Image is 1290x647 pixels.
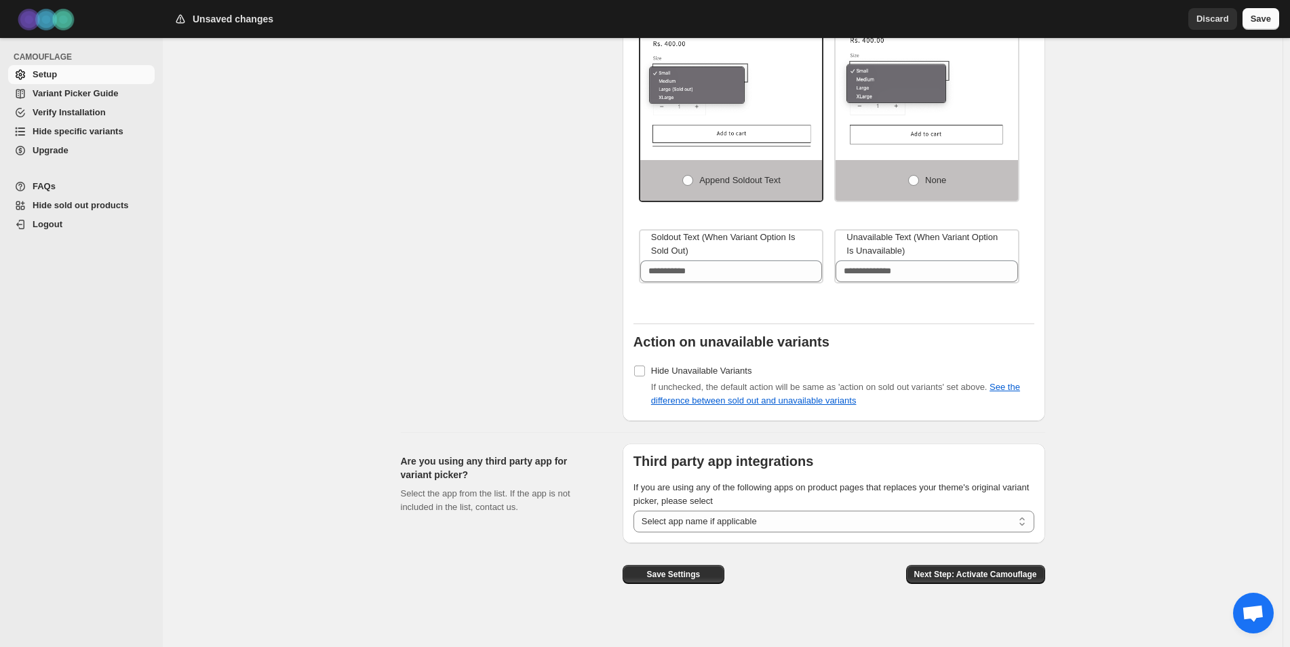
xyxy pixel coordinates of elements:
span: Variant Picker Guide [33,88,118,98]
span: Logout [33,219,62,229]
button: Save Settings [623,565,724,584]
button: Next Step: Activate Camouflage [906,565,1045,584]
span: If unchecked, the default action will be same as 'action on sold out variants' set above. [651,382,1020,406]
button: Save [1243,8,1279,30]
span: Select the app from the list. If the app is not included in the list, contact us. [401,488,570,512]
h2: Unsaved changes [193,12,273,26]
span: Upgrade [33,145,69,155]
span: Hide sold out products [33,200,129,210]
a: Hide specific variants [8,122,155,141]
div: Soldout text (when variant option is sold out) [651,231,812,258]
span: Unavailable text (When variant option is unavailable) [846,232,998,256]
a: Open chat [1233,593,1274,633]
span: None [925,175,946,185]
a: Logout [8,215,155,234]
a: Variant Picker Guide [8,84,155,103]
img: None [836,31,1018,146]
button: Discard [1188,8,1237,30]
b: Third party app integrations [633,454,814,469]
span: Discard [1196,12,1229,26]
span: Next Step: Activate Camouflage [914,569,1037,580]
span: Hide Unavailable Variants [651,366,752,376]
h2: Are you using any third party app for variant picker? [401,454,601,482]
a: Hide sold out products [8,196,155,215]
a: Upgrade [8,141,155,160]
span: Verify Installation [33,107,106,117]
a: Setup [8,65,155,84]
span: Save Settings [646,569,700,580]
span: Append soldout text [699,175,781,185]
span: FAQs [33,181,56,191]
b: Action on unavailable variants [633,334,829,349]
span: CAMOUFLAGE [14,52,156,62]
a: Verify Installation [8,103,155,122]
span: Setup [33,69,57,79]
span: Save [1251,12,1271,26]
span: Hide specific variants [33,126,123,136]
span: If you are using any of the following apps on product pages that replaces your theme's original v... [633,482,1030,506]
a: FAQs [8,177,155,196]
img: Append soldout text [640,31,823,146]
